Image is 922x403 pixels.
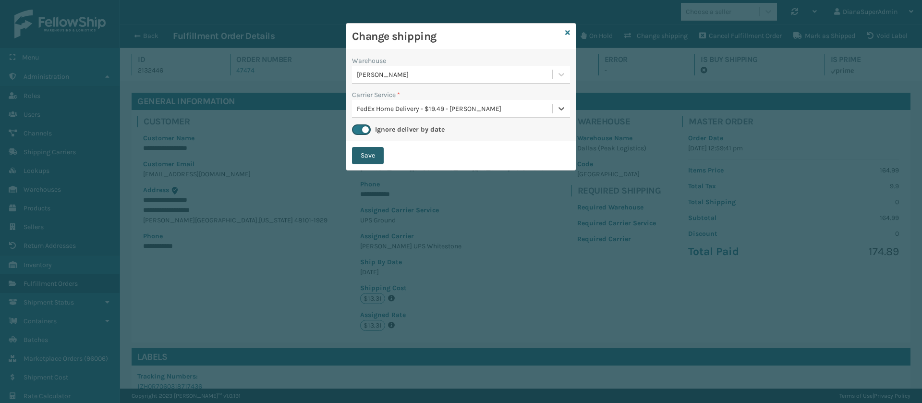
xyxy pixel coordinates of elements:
[352,90,400,100] label: Carrier Service
[352,29,561,44] h3: Change shipping
[352,147,384,164] button: Save
[352,56,386,66] label: Warehouse
[357,104,553,114] div: FedEx Home Delivery - $19.49 - [PERSON_NAME]
[357,70,553,80] div: [PERSON_NAME]
[375,125,445,134] label: Ignore deliver by date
